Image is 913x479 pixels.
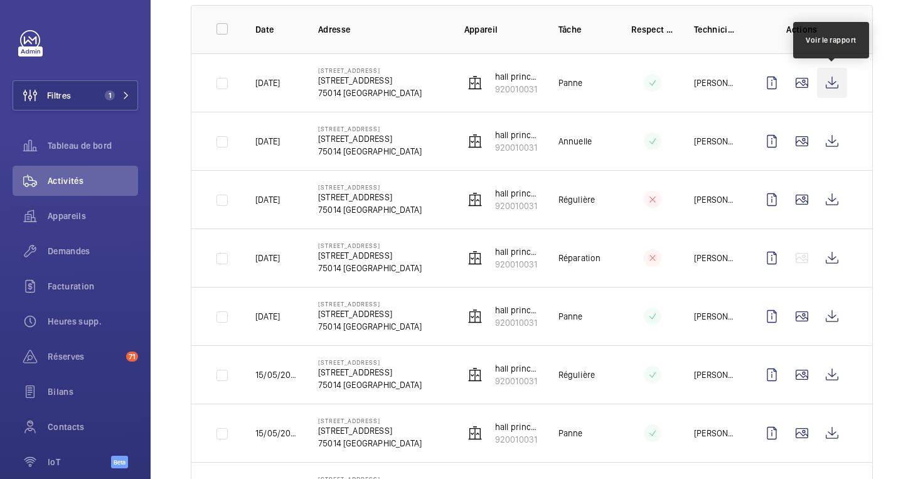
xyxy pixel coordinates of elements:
[255,135,280,148] p: [DATE]
[694,193,737,206] p: [PERSON_NAME]
[318,308,422,320] p: [STREET_ADDRESS]
[467,134,483,149] img: elevator.svg
[495,245,538,258] p: hall principal machinerie basse
[495,421,538,433] p: hall principal machinerie basse
[318,87,422,99] p: 75014 [GEOGRAPHIC_DATA]
[464,23,538,36] p: Appareil
[318,417,422,424] p: [STREET_ADDRESS]
[48,421,138,433] span: Contacts
[255,193,280,206] p: [DATE]
[558,77,583,89] p: Panne
[47,89,71,102] span: Filtres
[467,309,483,324] img: elevator.svg
[694,427,737,439] p: [PERSON_NAME]
[558,310,583,323] p: Panne
[467,75,483,90] img: elevator.svg
[126,352,138,362] span: 71
[48,139,138,152] span: Tableau de bord
[318,132,422,145] p: [STREET_ADDRESS]
[48,385,138,398] span: Bilans
[495,70,538,83] p: hall principal machinerie basse
[318,183,422,191] p: [STREET_ADDRESS]
[467,250,483,266] img: elevator.svg
[694,23,737,36] p: Technicien
[631,23,674,36] p: Respect délai
[694,252,737,264] p: [PERSON_NAME]
[105,90,115,100] span: 1
[318,191,422,203] p: [STREET_ADDRESS]
[558,193,595,206] p: Régulière
[48,315,138,328] span: Heures supp.
[806,35,857,46] div: Voir le rapport
[694,310,737,323] p: [PERSON_NAME]
[318,366,422,379] p: [STREET_ADDRESS]
[318,424,422,437] p: [STREET_ADDRESS]
[48,280,138,293] span: Facturation
[255,252,280,264] p: [DATE]
[318,262,422,274] p: 75014 [GEOGRAPHIC_DATA]
[13,80,138,110] button: Filtres1
[318,300,422,308] p: [STREET_ADDRESS]
[318,145,422,158] p: 75014 [GEOGRAPHIC_DATA]
[255,77,280,89] p: [DATE]
[48,245,138,257] span: Demandes
[318,242,422,249] p: [STREET_ADDRESS]
[255,427,298,439] p: 15/05/2025
[495,433,538,446] p: 920010031
[495,258,538,271] p: 920010031
[318,23,444,36] p: Adresse
[558,369,595,381] p: Régulière
[318,320,422,333] p: 75014 [GEOGRAPHIC_DATA]
[318,358,422,366] p: [STREET_ADDRESS]
[318,437,422,449] p: 75014 [GEOGRAPHIC_DATA]
[757,23,847,36] p: Actions
[48,350,121,363] span: Réserves
[255,369,298,381] p: 15/05/2025
[318,379,422,391] p: 75014 [GEOGRAPHIC_DATA]
[48,210,138,222] span: Appareils
[318,125,422,132] p: [STREET_ADDRESS]
[318,67,422,74] p: [STREET_ADDRESS]
[495,187,538,200] p: hall principal machinerie basse
[495,83,538,95] p: 920010031
[694,77,737,89] p: [PERSON_NAME]
[255,310,280,323] p: [DATE]
[318,203,422,216] p: 75014 [GEOGRAPHIC_DATA]
[495,375,538,387] p: 920010031
[318,249,422,262] p: [STREET_ADDRESS]
[495,200,538,212] p: 920010031
[495,141,538,154] p: 920010031
[467,367,483,382] img: elevator.svg
[694,135,737,148] p: [PERSON_NAME]
[495,129,538,141] p: hall principal machinerie basse
[255,23,298,36] p: Date
[558,252,601,264] p: Réparation
[111,456,128,468] span: Beta
[48,175,138,187] span: Activités
[558,23,611,36] p: Tâche
[495,362,538,375] p: hall principal machinerie basse
[558,135,592,148] p: Annuelle
[558,427,583,439] p: Panne
[318,74,422,87] p: [STREET_ADDRESS]
[467,426,483,441] img: elevator.svg
[495,304,538,316] p: hall principal machinerie basse
[495,316,538,329] p: 920010031
[694,369,737,381] p: [PERSON_NAME]
[48,456,111,468] span: IoT
[467,192,483,207] img: elevator.svg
